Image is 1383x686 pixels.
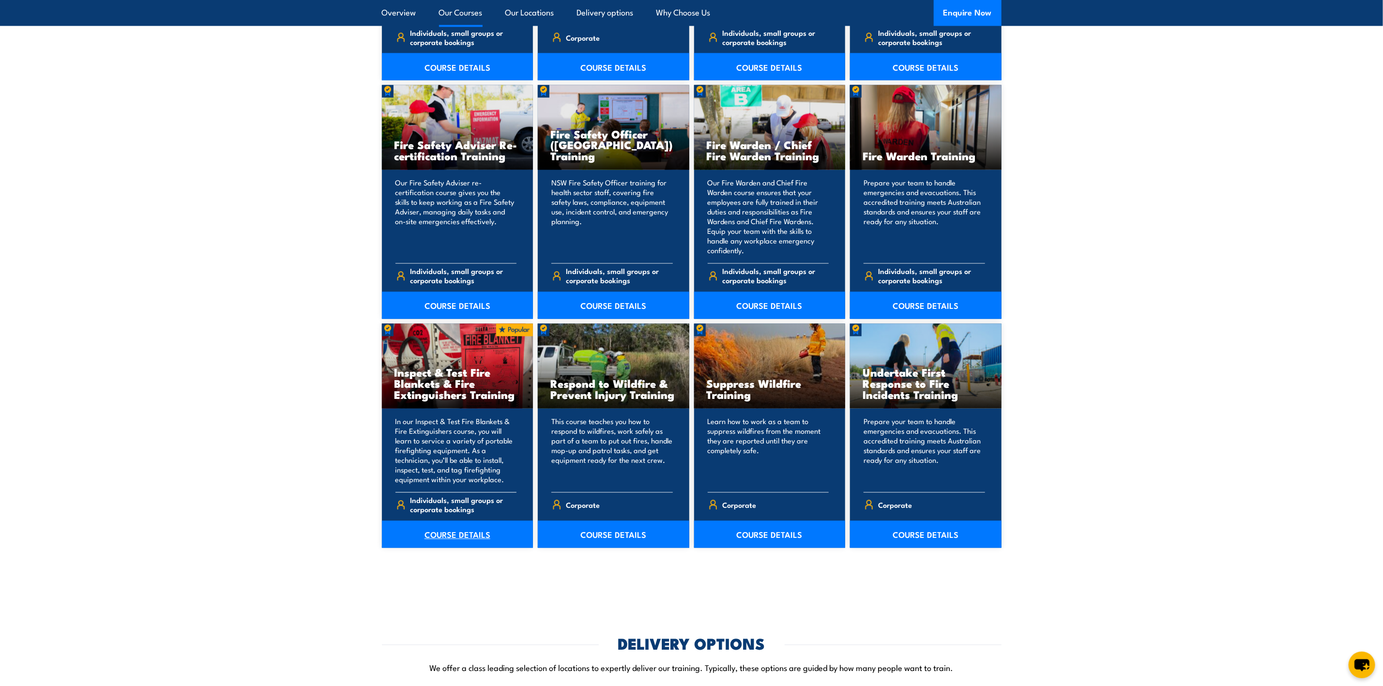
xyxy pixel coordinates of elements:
[722,28,829,46] span: Individuals, small groups or corporate bookings
[707,139,833,162] h3: Fire Warden / Chief Fire Warden Training
[410,496,517,514] span: Individuals, small groups or corporate bookings
[708,417,829,485] p: Learn how to work as a team to suppress wildfires from the moment they are reported until they ar...
[879,498,912,513] span: Corporate
[850,53,1002,80] a: COURSE DETAILS
[1349,652,1375,678] button: chat-button
[395,417,517,485] p: In our Inspect & Test Fire Blankets & Fire Extinguishers course, you will learn to service a vari...
[382,292,533,319] a: COURSE DETAILS
[410,28,517,46] span: Individuals, small groups or corporate bookings
[850,521,1002,548] a: COURSE DETAILS
[395,178,517,256] p: Our Fire Safety Adviser re-certification course gives you the skills to keep working as a Fire Sa...
[538,53,689,80] a: COURSE DETAILS
[538,292,689,319] a: COURSE DETAILS
[863,367,989,400] h3: Undertake First Response to Fire Incidents Training
[850,292,1002,319] a: COURSE DETAILS
[551,417,673,485] p: This course teaches you how to respond to wildfires, work safely as part of a team to put out fir...
[707,378,833,400] h3: Suppress Wildfire Training
[566,30,600,45] span: Corporate
[566,498,600,513] span: Corporate
[550,128,677,162] h3: Fire Safety Officer ([GEOGRAPHIC_DATA]) Training
[694,521,846,548] a: COURSE DETAILS
[722,498,756,513] span: Corporate
[864,178,985,256] p: Prepare your team to handle emergencies and evacuations. This accredited training meets Australia...
[538,521,689,548] a: COURSE DETAILS
[395,367,521,400] h3: Inspect & Test Fire Blankets & Fire Extinguishers Training
[382,521,533,548] a: COURSE DETAILS
[410,267,517,285] span: Individuals, small groups or corporate bookings
[864,417,985,485] p: Prepare your team to handle emergencies and evacuations. This accredited training meets Australia...
[395,139,521,162] h3: Fire Safety Adviser Re-certification Training
[694,53,846,80] a: COURSE DETAILS
[618,637,765,650] h2: DELIVERY OPTIONS
[550,378,677,400] h3: Respond to Wildfire & Prevent Injury Training
[382,53,533,80] a: COURSE DETAILS
[694,292,846,319] a: COURSE DETAILS
[551,178,673,256] p: NSW Fire Safety Officer training for health sector staff, covering fire safety laws, compliance, ...
[566,267,673,285] span: Individuals, small groups or corporate bookings
[382,662,1002,673] p: We offer a class leading selection of locations to expertly deliver our training. Typically, thes...
[879,267,985,285] span: Individuals, small groups or corporate bookings
[879,28,985,46] span: Individuals, small groups or corporate bookings
[708,178,829,256] p: Our Fire Warden and Chief Fire Warden course ensures that your employees are fully trained in the...
[722,267,829,285] span: Individuals, small groups or corporate bookings
[863,151,989,162] h3: Fire Warden Training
